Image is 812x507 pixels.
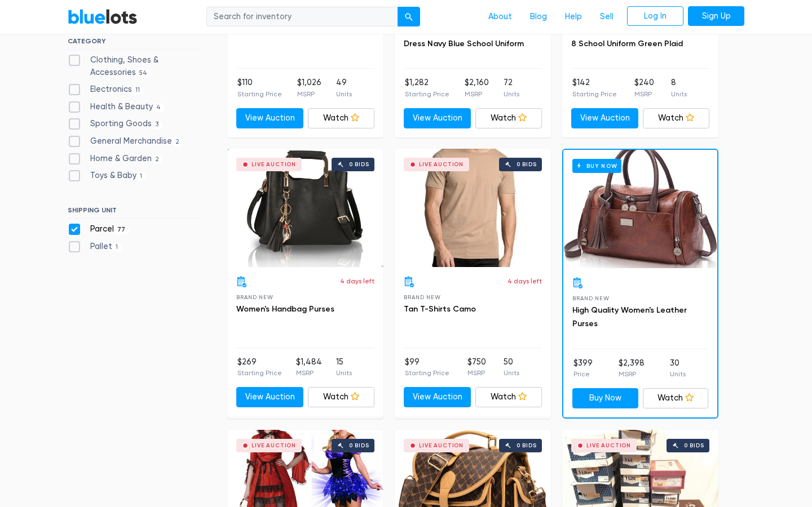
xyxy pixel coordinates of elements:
[68,8,138,25] a: BlueLots
[627,6,683,26] a: Log In
[236,304,334,314] a: Women's Handbag Purses
[297,89,321,99] p: MSRP
[467,356,486,379] li: $750
[152,155,163,164] span: 2
[404,108,471,128] a: View Auction
[684,443,704,448] div: 0 bids
[236,387,303,407] a: View Auction
[405,368,449,378] p: Starting Price
[68,241,122,253] label: Pallet
[563,150,717,268] a: Buy Now
[643,388,709,408] a: Watch
[336,356,352,379] li: 15
[572,89,617,99] p: Starting Price
[296,368,322,378] p: MSRP
[572,305,687,328] a: High Quality Women's Leather Purses
[571,108,638,128] a: View Auction
[152,121,162,130] span: 3
[504,356,519,379] li: 50
[296,356,322,379] li: $1,484
[153,103,165,112] span: 4
[236,25,368,35] a: Assorted Home and Garden Items
[634,77,654,99] li: $240
[404,304,476,314] a: Tan T-Shirts Camo
[206,7,398,27] input: Search for inventory
[395,149,551,267] a: Live Auction 0 bids
[308,387,375,407] a: Watch
[237,356,282,379] li: $269
[68,206,202,219] h6: SHIPPING UNIT
[349,162,369,167] div: 0 bids
[404,387,471,407] a: View Auction
[297,77,321,99] li: $1,026
[573,357,593,380] li: $399
[404,25,524,48] a: Girls Size 8 Sleeveless Jumper Dress Navy Blue School Uniform
[419,162,464,167] div: Live Auction
[136,69,151,78] span: 54
[504,89,519,99] p: Units
[68,170,146,182] label: Toys & Baby
[336,368,352,378] p: Units
[634,89,654,99] p: MSRP
[419,443,464,448] div: Live Auction
[251,443,296,448] div: Live Auction
[572,77,617,99] li: $142
[671,77,687,99] li: 8
[237,368,282,378] p: Starting Price
[237,77,282,99] li: $110
[114,226,129,235] span: 77
[136,172,146,181] span: 1
[112,243,122,252] span: 1
[308,108,375,128] a: Watch
[643,108,710,128] a: Watch
[688,6,744,26] a: Sign Up
[507,276,542,286] p: 4 days left
[572,295,609,301] span: Brand New
[479,6,521,28] a: About
[405,89,449,99] p: Starting Price
[504,77,519,99] li: 72
[671,89,687,99] p: Units
[556,6,591,28] a: Help
[504,368,519,378] p: Units
[571,25,703,48] a: Girls Sleeveless Jumper Dress Size 8 School Uniform Green Plaid
[251,162,296,167] div: Live Auction
[591,6,623,28] a: Sell
[572,388,638,408] a: Buy Now
[475,108,542,128] a: Watch
[237,89,282,99] p: Starting Price
[586,443,631,448] div: Live Auction
[475,387,542,407] a: Watch
[619,357,645,380] li: $2,398
[340,276,374,286] p: 4 days left
[467,368,486,378] p: MSRP
[670,369,686,379] p: Units
[521,6,556,28] a: Blog
[404,294,440,300] span: Brand New
[236,294,273,300] span: Brand New
[68,101,165,113] label: Health & Beauty
[670,357,686,380] li: 30
[132,86,144,95] span: 11
[68,135,183,148] label: General Merchandise
[336,77,352,99] li: 49
[68,118,162,130] label: Sporting Goods
[573,369,593,379] p: Price
[465,89,489,99] p: MSRP
[68,153,163,165] label: Home & Garden
[236,108,303,128] a: View Auction
[517,443,537,448] div: 0 bids
[572,159,621,173] h6: Buy Now
[172,137,183,146] span: 2
[349,443,369,448] div: 0 bids
[68,223,129,235] label: Parcel
[68,83,144,96] label: Electronics
[405,77,449,99] li: $1,282
[68,54,202,78] label: Clothing, Shoes & Accessories
[336,89,352,99] p: Units
[68,37,202,50] h6: CATEGORY
[465,77,489,99] li: $2,160
[517,162,537,167] div: 0 bids
[227,149,383,267] a: Live Auction 0 bids
[405,356,449,379] li: $99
